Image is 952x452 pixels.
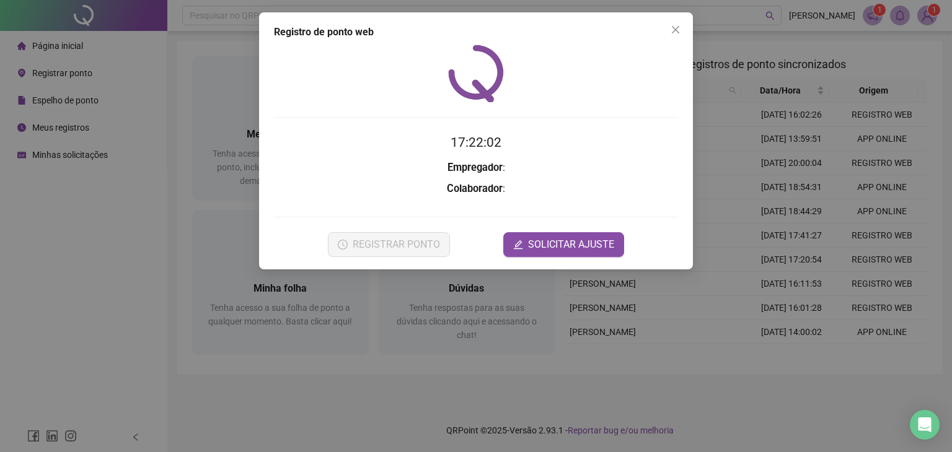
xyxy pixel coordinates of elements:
[448,45,504,102] img: QRPoint
[451,135,501,150] time: 17:22:02
[274,160,678,176] h3: :
[274,181,678,197] h3: :
[671,25,681,35] span: close
[447,162,503,173] strong: Empregador
[503,232,624,257] button: editSOLICITAR AJUSTE
[447,183,503,194] strong: Colaborador
[910,410,940,440] div: Open Intercom Messenger
[328,232,450,257] button: REGISTRAR PONTO
[666,20,685,40] button: Close
[528,237,614,252] span: SOLICITAR AJUSTE
[513,240,523,250] span: edit
[274,25,678,40] div: Registro de ponto web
